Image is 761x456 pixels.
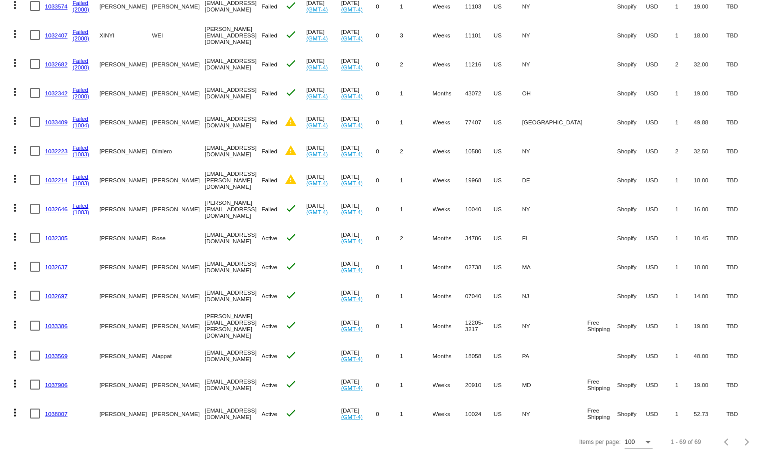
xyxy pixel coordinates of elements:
[9,260,21,272] mat-icon: more_vert
[341,35,363,41] a: (GMT-4)
[152,78,204,107] mat-cell: [PERSON_NAME]
[99,370,152,399] mat-cell: [PERSON_NAME]
[646,49,676,78] mat-cell: USD
[675,49,694,78] mat-cell: 2
[646,310,676,341] mat-cell: USD
[727,223,759,252] mat-cell: TBD
[45,382,67,388] a: 1037906
[45,119,67,125] a: 1033409
[694,341,726,370] mat-cell: 48.00
[9,115,21,127] mat-icon: more_vert
[45,293,67,299] a: 1032697
[522,194,588,223] mat-cell: NY
[152,165,204,194] mat-cell: [PERSON_NAME]
[400,78,432,107] mat-cell: 1
[400,165,432,194] mat-cell: 1
[306,93,328,99] a: (GMT-4)
[727,20,759,49] mat-cell: TBD
[99,107,152,136] mat-cell: [PERSON_NAME]
[152,341,204,370] mat-cell: Alappat
[306,165,341,194] mat-cell: [DATE]
[99,165,152,194] mat-cell: [PERSON_NAME]
[522,399,588,428] mat-cell: NY
[675,370,694,399] mat-cell: 1
[341,194,376,223] mat-cell: [DATE]
[205,20,262,49] mat-cell: [PERSON_NAME][EMAIL_ADDRESS][DOMAIN_NAME]
[617,399,646,428] mat-cell: Shopify
[522,252,588,281] mat-cell: MA
[99,194,152,223] mat-cell: [PERSON_NAME]
[617,281,646,310] mat-cell: Shopify
[9,231,21,243] mat-icon: more_vert
[376,49,400,78] mat-cell: 0
[617,165,646,194] mat-cell: Shopify
[306,136,341,165] mat-cell: [DATE]
[152,310,204,341] mat-cell: [PERSON_NAME]
[152,49,204,78] mat-cell: [PERSON_NAME]
[727,370,759,399] mat-cell: TBD
[341,385,363,391] a: (GMT-4)
[205,78,262,107] mat-cell: [EMAIL_ADDRESS][DOMAIN_NAME]
[341,310,376,341] mat-cell: [DATE]
[465,281,494,310] mat-cell: 07040
[494,136,522,165] mat-cell: US
[400,136,432,165] mat-cell: 2
[694,223,726,252] mat-cell: 10.45
[617,107,646,136] mat-cell: Shopify
[341,20,376,49] mat-cell: [DATE]
[727,49,759,78] mat-cell: TBD
[306,151,328,157] a: (GMT-4)
[494,165,522,194] mat-cell: US
[587,370,617,399] mat-cell: Free Shipping
[205,399,262,428] mat-cell: [EMAIL_ADDRESS][DOMAIN_NAME]
[727,165,759,194] mat-cell: TBD
[341,326,363,332] a: (GMT-4)
[494,194,522,223] mat-cell: US
[617,20,646,49] mat-cell: Shopify
[205,136,262,165] mat-cell: [EMAIL_ADDRESS][DOMAIN_NAME]
[341,64,363,70] a: (GMT-4)
[72,115,88,122] a: Failed
[694,49,726,78] mat-cell: 32.00
[522,20,588,49] mat-cell: NY
[9,349,21,361] mat-icon: more_vert
[646,136,676,165] mat-cell: USD
[494,49,522,78] mat-cell: US
[341,122,363,128] a: (GMT-4)
[465,78,494,107] mat-cell: 43072
[522,370,588,399] mat-cell: MD
[341,49,376,78] mat-cell: [DATE]
[646,252,676,281] mat-cell: USD
[433,310,465,341] mat-cell: Months
[72,144,88,151] a: Failed
[205,370,262,399] mat-cell: [EMAIL_ADDRESS][DOMAIN_NAME]
[45,206,67,212] a: 1032646
[465,252,494,281] mat-cell: 02738
[727,136,759,165] mat-cell: TBD
[522,107,588,136] mat-cell: [GEOGRAPHIC_DATA]
[205,223,262,252] mat-cell: [EMAIL_ADDRESS][DOMAIN_NAME]
[646,341,676,370] mat-cell: USD
[617,136,646,165] mat-cell: Shopify
[306,49,341,78] mat-cell: [DATE]
[694,281,726,310] mat-cell: 14.00
[9,202,21,214] mat-icon: more_vert
[45,353,67,359] a: 1033569
[306,35,328,41] a: (GMT-4)
[72,64,89,70] a: (2000)
[694,107,726,136] mat-cell: 49.88
[99,136,152,165] mat-cell: [PERSON_NAME]
[72,209,89,215] a: (1003)
[465,370,494,399] mat-cell: 20910
[72,180,89,186] a: (1003)
[494,78,522,107] mat-cell: US
[522,281,588,310] mat-cell: NJ
[341,6,363,12] a: (GMT-4)
[617,310,646,341] mat-cell: Shopify
[152,223,204,252] mat-cell: Rose
[433,223,465,252] mat-cell: Months
[45,264,67,270] a: 1032637
[9,57,21,69] mat-icon: more_vert
[341,252,376,281] mat-cell: [DATE]
[400,310,432,341] mat-cell: 1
